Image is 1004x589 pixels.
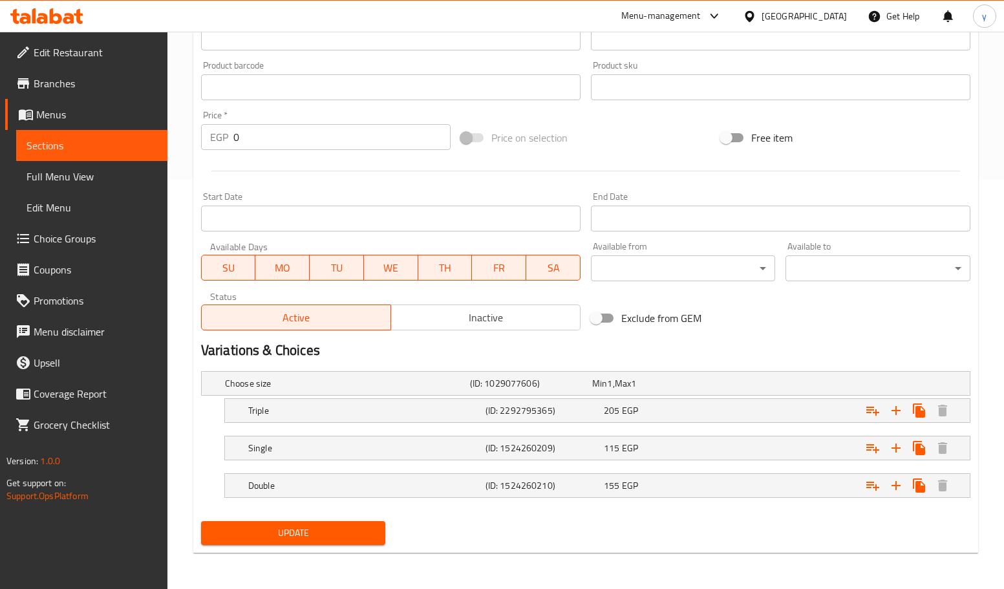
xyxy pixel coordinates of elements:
[27,138,157,153] span: Sections
[27,200,157,215] span: Edit Menu
[470,377,587,390] h5: (ID: 1029077606)
[884,474,908,497] button: Add new choice
[5,409,167,440] a: Grocery Checklist
[34,355,157,370] span: Upsell
[622,402,638,419] span: EGP
[390,305,581,330] button: Inactive
[36,107,157,122] span: Menus
[5,254,167,285] a: Coupons
[201,341,970,360] h2: Variations & Choices
[908,474,931,497] button: Clone new choice
[884,399,908,422] button: Add new choice
[908,436,931,460] button: Clone new choice
[592,377,709,390] div: ,
[884,436,908,460] button: Add new choice
[491,130,568,145] span: Price on selection
[931,399,954,422] button: Delete Triple
[261,259,304,277] span: MO
[621,310,701,326] span: Exclude from GEM
[982,9,987,23] span: y
[5,99,167,130] a: Menus
[591,255,776,281] div: ​
[861,399,884,422] button: Add choice group
[255,255,310,281] button: MO
[622,440,638,456] span: EGP
[6,453,38,469] span: Version:
[861,474,884,497] button: Add choice group
[16,192,167,223] a: Edit Menu
[34,324,157,339] span: Menu disclaimer
[225,474,970,497] div: Expand
[34,231,157,246] span: Choice Groups
[486,479,599,492] h5: (ID: 1524260210)
[861,436,884,460] button: Add choice group
[592,375,607,392] span: Min
[5,347,167,378] a: Upsell
[396,308,575,327] span: Inactive
[6,487,89,504] a: Support.OpsPlatform
[201,521,386,545] button: Update
[423,259,467,277] span: TH
[207,308,386,327] span: Active
[27,169,157,184] span: Full Menu View
[5,37,167,68] a: Edit Restaurant
[248,404,480,417] h5: Triple
[5,223,167,254] a: Choice Groups
[604,477,619,494] span: 155
[34,293,157,308] span: Promotions
[631,375,636,392] span: 1
[248,479,480,492] h5: Double
[34,76,157,91] span: Branches
[486,404,599,417] h5: (ID: 2292795365)
[201,305,391,330] button: Active
[202,372,970,395] div: Expand
[477,259,521,277] span: FR
[751,130,793,145] span: Free item
[34,262,157,277] span: Coupons
[315,259,359,277] span: TU
[908,399,931,422] button: Clone new choice
[622,477,638,494] span: EGP
[486,442,599,455] h5: (ID: 1524260209)
[931,474,954,497] button: Delete Double
[369,259,413,277] span: WE
[310,255,364,281] button: TU
[762,9,847,23] div: [GEOGRAPHIC_DATA]
[210,129,228,145] p: EGP
[233,124,451,150] input: Please enter price
[16,161,167,192] a: Full Menu View
[225,436,970,460] div: Expand
[5,285,167,316] a: Promotions
[225,399,970,422] div: Expand
[604,440,619,456] span: 115
[604,402,619,419] span: 205
[472,255,526,281] button: FR
[591,74,970,100] input: Please enter product sku
[34,386,157,402] span: Coverage Report
[16,130,167,161] a: Sections
[621,8,701,24] div: Menu-management
[225,377,465,390] h5: Choose size
[615,375,631,392] span: Max
[931,436,954,460] button: Delete Single
[207,259,251,277] span: SU
[364,255,418,281] button: WE
[785,255,970,281] div: ​
[607,375,612,392] span: 1
[526,255,581,281] button: SA
[248,442,480,455] h5: Single
[34,417,157,433] span: Grocery Checklist
[201,74,581,100] input: Please enter product barcode
[531,259,575,277] span: SA
[6,475,66,491] span: Get support on:
[5,316,167,347] a: Menu disclaimer
[211,525,376,541] span: Update
[40,453,60,469] span: 1.0.0
[418,255,473,281] button: TH
[5,378,167,409] a: Coverage Report
[201,255,256,281] button: SU
[5,68,167,99] a: Branches
[34,45,157,60] span: Edit Restaurant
